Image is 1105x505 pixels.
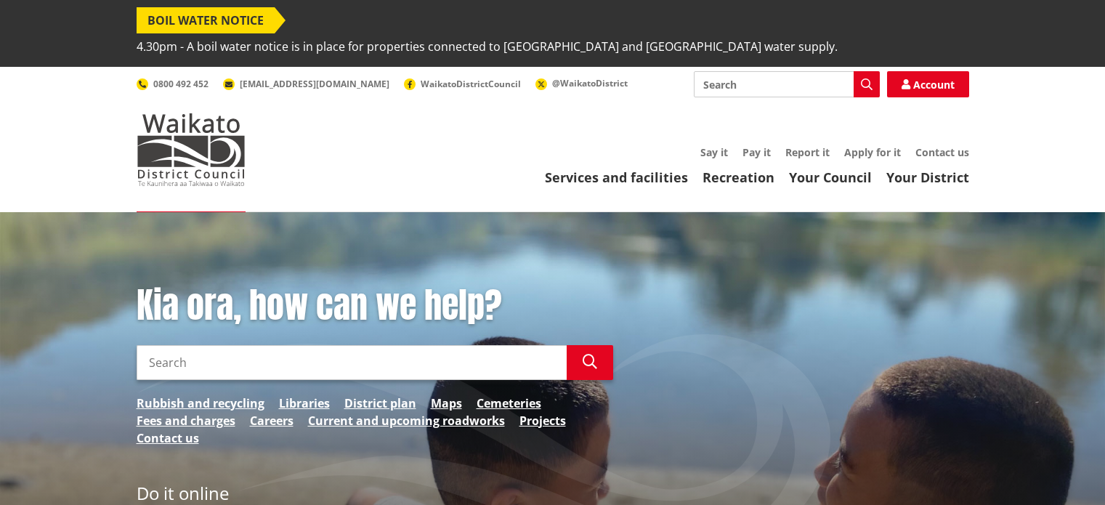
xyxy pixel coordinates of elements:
a: Report it [785,145,830,159]
a: Say it [700,145,728,159]
span: 0800 492 452 [153,78,209,90]
a: 0800 492 452 [137,78,209,90]
span: [EMAIL_ADDRESS][DOMAIN_NAME] [240,78,389,90]
a: Careers [250,412,294,429]
a: Services and facilities [545,169,688,186]
span: @WaikatoDistrict [552,77,628,89]
a: Pay it [742,145,771,159]
a: Rubbish and recycling [137,395,264,412]
a: Your Council [789,169,872,186]
a: District plan [344,395,416,412]
a: @WaikatoDistrict [535,77,628,89]
input: Search input [137,345,567,380]
a: Your District [886,169,969,186]
span: 4.30pm - A boil water notice is in place for properties connected to [GEOGRAPHIC_DATA] and [GEOGR... [137,33,838,60]
a: Apply for it [844,145,901,159]
img: Waikato District Council - Te Kaunihera aa Takiwaa o Waikato [137,113,246,186]
a: Fees and charges [137,412,235,429]
a: Account [887,71,969,97]
a: [EMAIL_ADDRESS][DOMAIN_NAME] [223,78,389,90]
h1: Kia ora, how can we help? [137,285,613,327]
input: Search input [694,71,880,97]
span: BOIL WATER NOTICE [137,7,275,33]
a: Contact us [137,429,199,447]
span: WaikatoDistrictCouncil [421,78,521,90]
a: Maps [431,395,462,412]
a: WaikatoDistrictCouncil [404,78,521,90]
a: Libraries [279,395,330,412]
a: Recreation [703,169,774,186]
a: Cemeteries [477,395,541,412]
a: Current and upcoming roadworks [308,412,505,429]
a: Contact us [915,145,969,159]
a: Projects [519,412,566,429]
